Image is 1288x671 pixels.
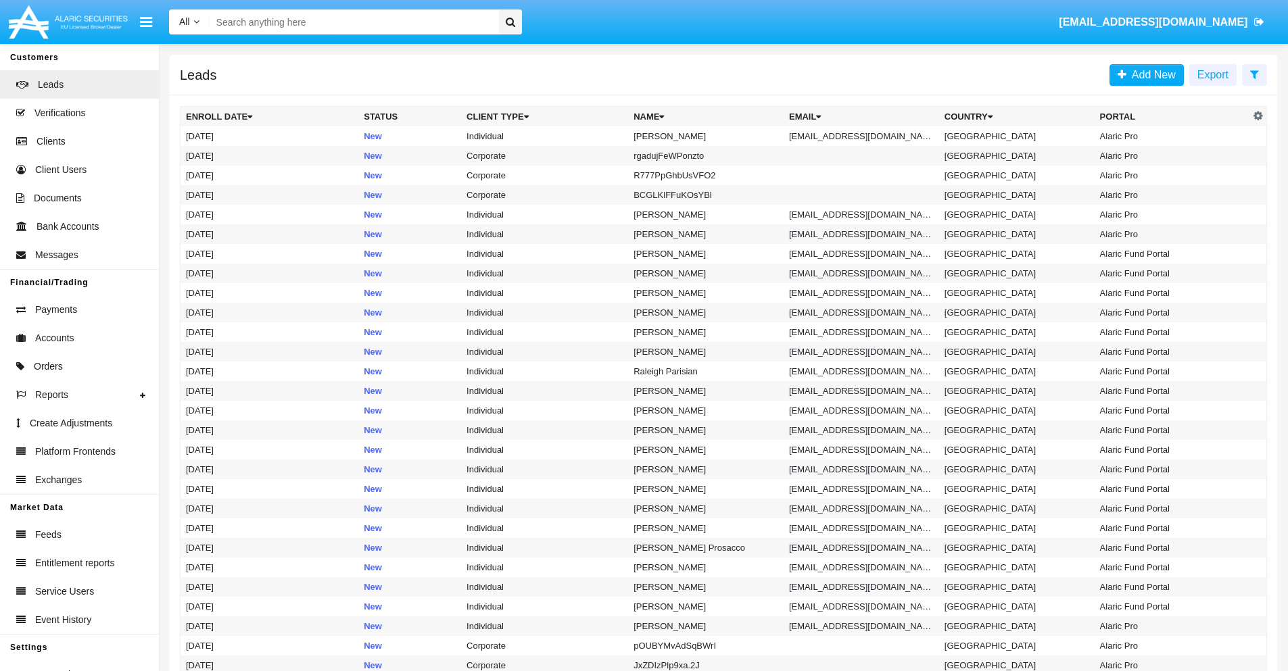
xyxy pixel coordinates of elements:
input: Search [210,9,494,34]
td: New [358,499,461,518]
td: New [358,597,461,616]
span: Messages [35,248,78,262]
td: [DATE] [181,146,359,166]
td: [DATE] [181,557,359,577]
span: Service Users [35,585,94,599]
td: Individual [461,224,628,244]
td: Alaric Fund Portal [1095,557,1250,577]
td: [DATE] [181,420,359,440]
td: New [358,636,461,655]
td: New [358,420,461,440]
td: [EMAIL_ADDRESS][DOMAIN_NAME] [784,303,939,322]
span: Bank Accounts [37,220,99,234]
td: New [358,185,461,205]
td: [GEOGRAPHIC_DATA] [939,166,1095,185]
td: [DATE] [181,362,359,381]
td: [GEOGRAPHIC_DATA] [939,264,1095,283]
td: [PERSON_NAME] [628,264,784,283]
td: [GEOGRAPHIC_DATA] [939,224,1095,244]
td: New [358,244,461,264]
th: Enroll Date [181,107,359,127]
td: [EMAIL_ADDRESS][DOMAIN_NAME] [784,577,939,597]
td: [PERSON_NAME] [628,322,784,342]
span: Client Users [35,163,87,177]
td: New [358,322,461,342]
td: [DATE] [181,322,359,342]
span: Leads [38,78,64,92]
th: Status [358,107,461,127]
td: Individual [461,616,628,636]
td: New [358,264,461,283]
td: [PERSON_NAME] [628,244,784,264]
td: [PERSON_NAME] [628,577,784,597]
th: Client Type [461,107,628,127]
td: Alaric Fund Portal [1095,499,1250,518]
td: [EMAIL_ADDRESS][DOMAIN_NAME] [784,597,939,616]
td: [GEOGRAPHIC_DATA] [939,283,1095,303]
td: Individual [461,264,628,283]
span: Exchanges [35,473,82,487]
td: Individual [461,538,628,557]
td: Individual [461,420,628,440]
td: rgadujFeWPonzto [628,146,784,166]
td: [EMAIL_ADDRESS][DOMAIN_NAME] [784,381,939,401]
th: Country [939,107,1095,127]
td: [EMAIL_ADDRESS][DOMAIN_NAME] [784,205,939,224]
span: Create Adjustments [30,416,112,430]
td: Alaric Pro [1095,126,1250,146]
td: Alaric Fund Portal [1095,283,1250,303]
span: Verifications [34,106,85,120]
td: Individual [461,518,628,538]
td: Alaric Fund Portal [1095,362,1250,381]
td: [DATE] [181,185,359,205]
td: [GEOGRAPHIC_DATA] [939,205,1095,224]
td: Alaric Fund Portal [1095,420,1250,440]
th: Email [784,107,939,127]
td: [GEOGRAPHIC_DATA] [939,303,1095,322]
td: Alaric Pro [1095,205,1250,224]
td: [EMAIL_ADDRESS][DOMAIN_NAME] [784,126,939,146]
td: Alaric Fund Portal [1095,479,1250,499]
td: [PERSON_NAME] [628,518,784,538]
span: Documents [34,191,82,205]
td: [DATE] [181,499,359,518]
td: New [358,381,461,401]
span: Orders [34,359,63,374]
td: New [358,577,461,597]
span: Platform Frontends [35,445,116,459]
td: [GEOGRAPHIC_DATA] [939,459,1095,479]
td: Alaric Fund Portal [1095,322,1250,342]
h5: Leads [180,70,217,80]
td: [DATE] [181,224,359,244]
td: Raleigh Parisian [628,362,784,381]
td: pOUBYMvAdSqBWrI [628,636,784,655]
td: Alaric Pro [1095,146,1250,166]
td: [PERSON_NAME] [628,303,784,322]
td: [DATE] [181,636,359,655]
td: [DATE] [181,303,359,322]
td: Alaric Fund Portal [1095,518,1250,538]
td: [GEOGRAPHIC_DATA] [939,381,1095,401]
td: [PERSON_NAME] [628,479,784,499]
td: [GEOGRAPHIC_DATA] [939,518,1095,538]
td: [DATE] [181,616,359,636]
td: Individual [461,597,628,616]
span: [EMAIL_ADDRESS][DOMAIN_NAME] [1059,16,1247,28]
td: Individual [461,303,628,322]
td: New [358,205,461,224]
td: Individual [461,479,628,499]
td: [EMAIL_ADDRESS][DOMAIN_NAME] [784,322,939,342]
td: Alaric Fund Portal [1095,303,1250,322]
td: Corporate [461,636,628,655]
td: [GEOGRAPHIC_DATA] [939,577,1095,597]
td: New [358,126,461,146]
td: New [358,440,461,459]
td: Individual [461,342,628,362]
td: [DATE] [181,538,359,557]
td: [DATE] [181,459,359,479]
td: New [358,224,461,244]
td: [PERSON_NAME] [628,499,784,518]
td: [PERSON_NAME] [628,557,784,577]
td: [DATE] [181,440,359,459]
td: Individual [461,557,628,577]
